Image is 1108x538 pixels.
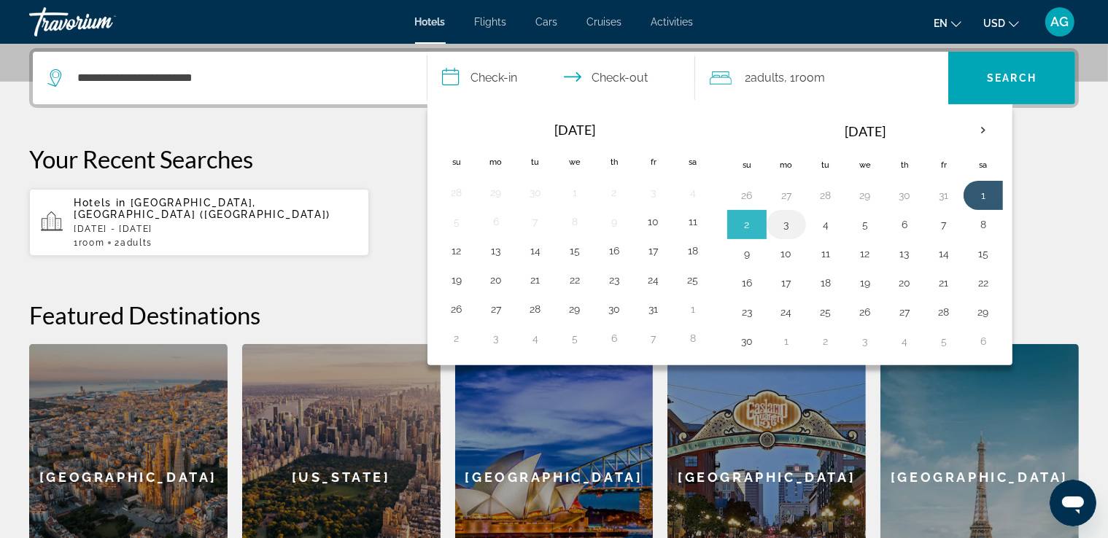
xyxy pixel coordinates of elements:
[893,214,916,235] button: Day 6
[893,243,916,264] button: Day 13
[745,68,784,88] span: 2
[445,182,468,203] button: Day 28
[445,299,468,319] button: Day 26
[775,302,798,322] button: Day 24
[853,273,877,293] button: Day 19
[932,214,956,235] button: Day 7
[642,211,665,232] button: Day 10
[445,270,468,290] button: Day 19
[983,12,1019,34] button: Change currency
[524,241,547,261] button: Day 14
[74,238,104,248] span: 1
[735,302,759,322] button: Day 23
[29,300,1079,330] h2: Featured Destinations
[445,211,468,232] button: Day 5
[987,72,1037,84] span: Search
[115,238,152,248] span: 2
[972,302,995,322] button: Day 29
[775,214,798,235] button: Day 3
[642,182,665,203] button: Day 3
[642,328,665,348] button: Day 7
[603,299,626,319] button: Day 30
[695,52,948,104] button: Travelers: 2 adults, 0 children
[775,331,798,351] button: Day 1
[735,331,759,351] button: Day 30
[524,299,547,319] button: Day 28
[681,270,705,290] button: Day 25
[76,67,405,89] input: Search hotel destination
[563,270,586,290] button: Day 22
[1051,15,1069,29] span: AG
[29,188,369,257] button: Hotels in [GEOGRAPHIC_DATA], [GEOGRAPHIC_DATA] ([GEOGRAPHIC_DATA])[DATE] - [DATE]1Room2Adults
[445,241,468,261] button: Day 12
[775,185,798,206] button: Day 27
[853,331,877,351] button: Day 3
[964,114,1003,147] button: Next month
[893,302,916,322] button: Day 27
[972,243,995,264] button: Day 15
[751,71,784,85] span: Adults
[437,114,713,353] table: Left calendar grid
[484,241,508,261] button: Day 13
[814,273,837,293] button: Day 18
[932,185,956,206] button: Day 31
[727,114,1003,356] table: Right calendar grid
[524,211,547,232] button: Day 7
[932,302,956,322] button: Day 28
[893,185,916,206] button: Day 30
[563,299,586,319] button: Day 29
[853,214,877,235] button: Day 5
[972,185,995,206] button: Day 1
[484,182,508,203] button: Day 29
[735,185,759,206] button: Day 26
[775,273,798,293] button: Day 17
[681,299,705,319] button: Day 1
[603,211,626,232] button: Day 9
[767,114,964,149] th: [DATE]
[427,52,695,104] button: Select check in and out date
[932,243,956,264] button: Day 14
[735,214,759,235] button: Day 2
[893,331,916,351] button: Day 4
[603,241,626,261] button: Day 16
[1041,7,1079,37] button: User Menu
[29,3,175,41] a: Travorium
[814,331,837,351] button: Day 2
[642,270,665,290] button: Day 24
[853,302,877,322] button: Day 26
[814,243,837,264] button: Day 11
[415,16,446,28] a: Hotels
[33,52,1075,104] div: Search widget
[853,243,877,264] button: Day 12
[524,270,547,290] button: Day 21
[475,16,507,28] a: Flights
[893,273,916,293] button: Day 20
[735,273,759,293] button: Day 16
[642,241,665,261] button: Day 17
[524,328,547,348] button: Day 4
[934,17,948,29] span: en
[79,238,105,248] span: Room
[524,182,547,203] button: Day 30
[476,114,673,146] th: [DATE]
[775,243,798,264] button: Day 10
[74,197,330,220] span: [GEOGRAPHIC_DATA], [GEOGRAPHIC_DATA] ([GEOGRAPHIC_DATA])
[983,17,1005,29] span: USD
[681,211,705,232] button: Day 11
[74,197,126,208] span: Hotels in
[587,16,622,28] a: Cruises
[484,328,508,348] button: Day 3
[536,16,558,28] span: Cars
[120,238,152,248] span: Adults
[972,273,995,293] button: Day 22
[563,211,586,232] button: Day 8
[853,185,877,206] button: Day 29
[735,243,759,264] button: Day 9
[1050,480,1096,526] iframe: Кнопка запуска окна обмена сообщениями
[484,270,508,290] button: Day 20
[651,16,694,28] a: Activities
